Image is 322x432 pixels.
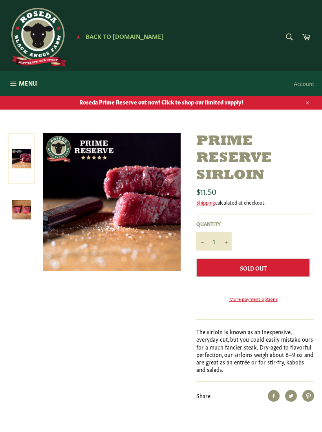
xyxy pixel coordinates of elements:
span: ★ [76,33,80,40]
span: Sold Out [240,264,267,272]
a: Account [290,72,318,95]
span: Back to [DOMAIN_NAME] [86,32,164,40]
a: ★ Back to [DOMAIN_NAME] [72,33,164,40]
div: calculated at checkout. [196,199,314,206]
button: Increase item quantity by one [220,232,232,251]
img: Roseda Beef [8,8,67,67]
span: Menu [19,79,37,87]
p: The sirloin is known as an inexpensive, everyday cut, but you could easily mistake ours for a muc... [196,328,314,373]
button: Reduce item quantity by one [196,232,208,251]
label: Quantity [196,220,232,227]
a: More payment options [196,295,310,302]
span: Share [196,392,210,399]
img: Prime Reserve Sirloin [43,133,181,271]
h1: Prime Reserve Sirloin [196,133,314,184]
a: Shipping [196,198,215,206]
img: Prime Reserve Sirloin [12,200,31,220]
button: Sold Out [196,258,310,277]
span: $11.50 [196,185,216,196]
